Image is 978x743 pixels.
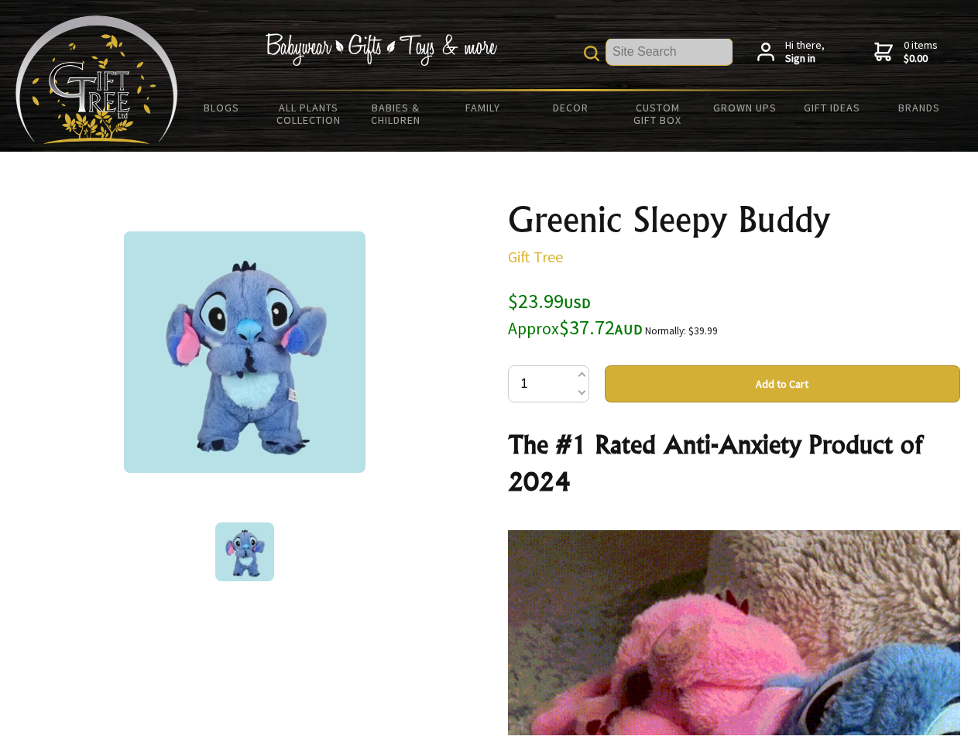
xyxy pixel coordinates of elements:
[615,320,643,338] span: AUD
[440,91,527,124] a: Family
[701,91,788,124] a: Grown Ups
[564,294,591,312] span: USD
[266,91,353,136] a: All Plants Collection
[785,39,825,66] span: Hi there,
[124,231,365,473] img: Greenic Sleepy Buddy
[215,522,274,581] img: Greenic Sleepy Buddy
[605,365,960,402] button: Add to Cart
[645,324,718,337] small: Normally: $39.99
[508,318,559,339] small: Approx
[178,91,266,124] a: BLOGS
[876,91,963,124] a: Brands
[757,39,825,66] a: Hi there,Sign in
[15,15,178,144] img: Babyware - Gifts - Toys and more...
[508,247,563,266] a: Gift Tree
[614,91,702,136] a: Custom Gift Box
[508,288,643,340] span: $23.99 $37.72
[265,33,497,66] img: Babywear - Gifts - Toys & more
[352,91,440,136] a: Babies & Children
[904,52,938,66] strong: $0.00
[606,39,733,65] input: Site Search
[785,52,825,66] strong: Sign in
[508,429,922,497] strong: The #1 Rated Anti-Anxiety Product of 2024
[904,38,938,66] span: 0 items
[527,91,614,124] a: Decor
[788,91,876,124] a: Gift Ideas
[508,201,960,238] h1: Greenic Sleepy Buddy
[584,46,599,61] img: product search
[874,39,938,66] a: 0 items$0.00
